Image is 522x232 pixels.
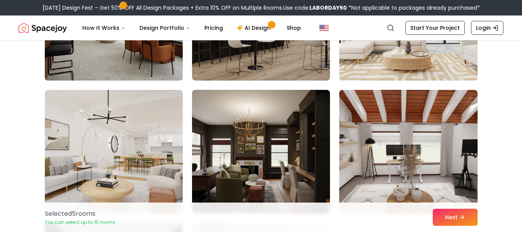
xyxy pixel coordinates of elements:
[198,20,229,36] a: Pricing
[283,4,347,12] span: Use code:
[433,209,478,226] button: Next
[43,4,480,12] div: [DATE] Design Fest – Get 50% OFF All Design Packages + Extra 10% OFF on Multiple Rooms.
[231,20,279,36] a: AI Design
[19,15,503,40] nav: Global
[19,20,67,36] a: Spacejoy
[471,21,503,35] a: Login
[19,20,67,36] img: Spacejoy Logo
[405,21,465,35] a: Start Your Project
[45,219,115,225] p: You can select up to 15 rooms
[339,90,477,214] img: Room room-48
[192,90,330,214] img: Room room-47
[320,23,329,33] img: United States
[45,90,183,214] img: Room room-46
[309,4,347,12] b: LABORDAY50
[45,209,115,218] p: Selected 5 room s
[76,20,132,36] button: How It Works
[76,20,307,36] nav: Main
[281,20,307,36] a: Shop
[347,4,480,12] span: *Not applicable to packages already purchased*
[133,20,197,36] button: Design Portfolio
